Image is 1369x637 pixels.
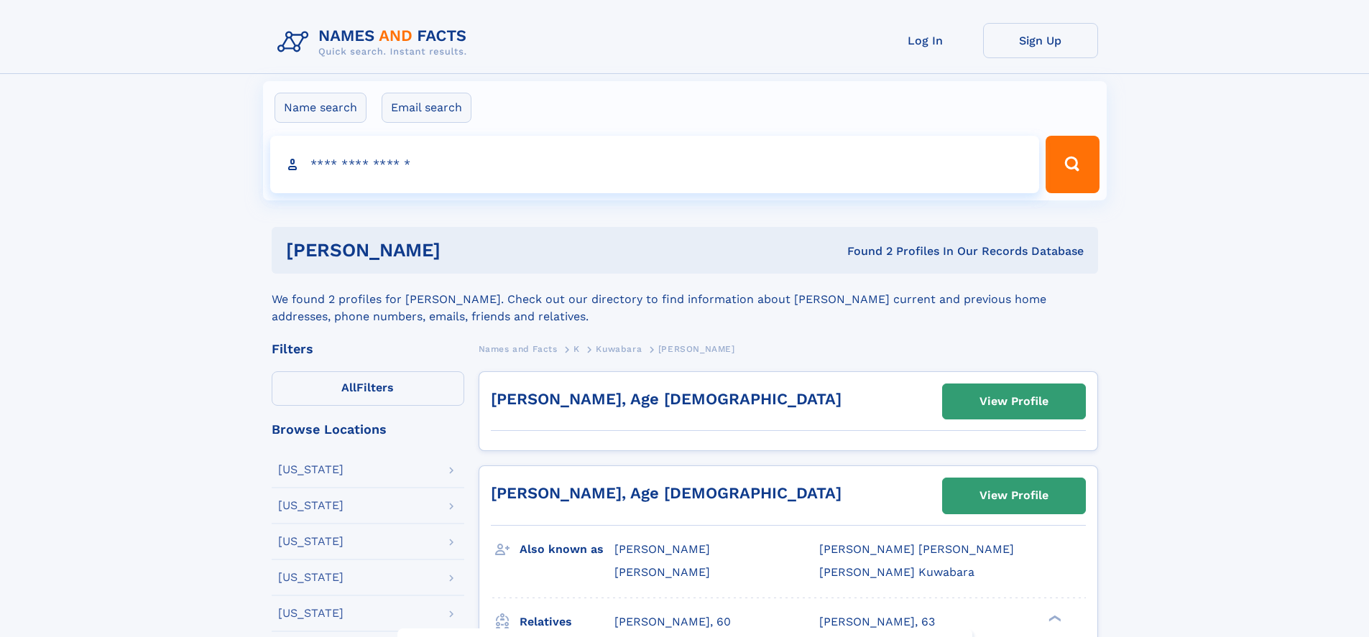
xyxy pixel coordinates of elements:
a: Names and Facts [479,340,558,358]
h1: [PERSON_NAME] [286,241,644,259]
a: Sign Up [983,23,1098,58]
h3: Also known as [520,537,614,562]
div: [US_STATE] [278,500,344,511]
a: Log In [868,23,983,58]
input: search input [270,136,1040,193]
span: All [341,381,356,394]
a: View Profile [943,384,1085,419]
span: [PERSON_NAME] [614,565,710,579]
a: [PERSON_NAME], Age [DEMOGRAPHIC_DATA] [491,390,842,408]
div: [US_STATE] [278,464,344,475]
div: [US_STATE] [278,536,344,547]
span: K [573,344,580,354]
a: [PERSON_NAME], 60 [614,614,731,630]
button: Search Button [1046,136,1099,193]
span: [PERSON_NAME] [658,344,735,354]
label: Filters [272,371,464,406]
div: Browse Locations [272,423,464,436]
a: [PERSON_NAME], 63 [819,614,935,630]
div: Found 2 Profiles In Our Records Database [644,243,1084,259]
div: [US_STATE] [278,608,344,619]
a: Kuwabara [596,340,642,358]
div: Filters [272,343,464,355]
img: Logo Names and Facts [272,23,479,62]
a: K [573,340,580,358]
div: ❯ [1045,613,1062,623]
span: [PERSON_NAME] Kuwabara [819,565,974,579]
label: Name search [275,93,367,123]
div: View Profile [979,385,1048,418]
span: [PERSON_NAME] [PERSON_NAME] [819,542,1014,556]
a: View Profile [943,478,1085,513]
div: View Profile [979,479,1048,512]
div: We found 2 profiles for [PERSON_NAME]. Check out our directory to find information about [PERSON_... [272,274,1098,325]
h3: Relatives [520,610,614,634]
a: [PERSON_NAME], Age [DEMOGRAPHIC_DATA] [491,484,842,502]
div: [US_STATE] [278,572,344,583]
span: Kuwabara [596,344,642,354]
span: [PERSON_NAME] [614,542,710,556]
label: Email search [382,93,471,123]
